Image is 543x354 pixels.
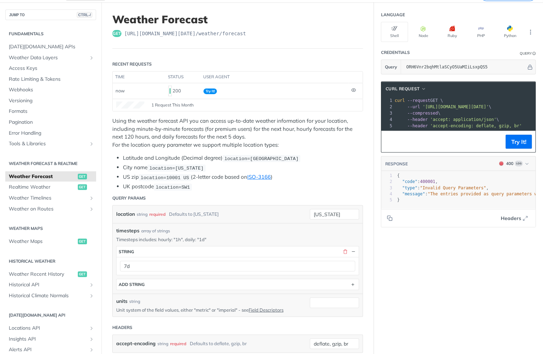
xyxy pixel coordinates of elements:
span: Pagination [9,119,94,126]
div: 3 [381,185,392,191]
span: --header [407,123,428,128]
span: "Invalid Query Parameters" [420,185,486,190]
span: \ [395,111,441,116]
h2: [DATE][DOMAIN_NAME] API [5,312,96,318]
div: Headers [112,324,132,331]
h2: Historical Weather [5,258,96,264]
button: Show subpages for Weather on Routes [89,206,94,212]
button: Hide [350,249,357,255]
span: Access Keys [9,65,94,72]
button: Shell [381,22,408,42]
button: More Languages [525,27,536,37]
span: curl [395,98,405,103]
span: Formats [9,108,94,115]
div: 200 [168,85,198,97]
div: QueryInformation [520,51,536,56]
span: 400001 [420,179,435,184]
li: Latitude and Longitude (Decimal degree) [123,154,363,162]
span: 'accept-encoding: deflate, gzip, br' [430,123,522,128]
button: Show subpages for Historical API [89,282,94,288]
div: 2 [381,179,392,185]
span: Log [515,161,523,166]
div: Credentials [381,49,410,56]
div: Query Params [112,195,146,201]
li: City name [123,164,363,172]
a: Weather on RoutesShow subpages for Weather on Routes [5,204,96,214]
span: Weather on Routes [9,206,87,213]
div: Recent Requests [112,61,152,67]
span: Weather Timelines [9,195,87,202]
th: status [166,72,201,83]
button: Copy to clipboard [385,136,395,147]
span: Weather Data Layers [9,54,87,61]
span: Alerts API [9,346,87,353]
span: Weather Recent History [9,271,76,278]
span: location=[US_STATE] [149,165,204,171]
div: Defaults to [US_STATE] [169,209,219,219]
h2: Fundamentals [5,31,96,37]
span: Weather Forecast [9,173,76,180]
div: 400 [506,160,513,167]
span: "code" [402,179,417,184]
span: --request [407,98,430,103]
label: accept-encoding [116,338,156,349]
p: Unit system of the field values, either "metric" or "imperial" - see [116,307,299,313]
button: string [117,246,359,257]
a: Historical Climate NormalsShow subpages for Historical Climate Normals [5,291,96,301]
a: Weather Data LayersShow subpages for Weather Data Layers [5,53,96,63]
li: US zip (2-letter code based on ) [123,173,363,181]
span: Headers [501,215,521,222]
span: --url [407,104,420,109]
a: Pagination [5,117,96,128]
div: 4 [381,116,393,123]
span: location=SW1 [156,184,190,190]
button: Query [381,60,401,74]
span: Weather Maps [9,238,76,245]
span: --compressed [407,111,438,116]
span: https://api.tomorrow.io/v4/weather/forecast [124,30,246,37]
span: 'accept: application/json' [430,117,497,122]
button: Show subpages for Alerts API [89,347,94,353]
a: Field Descriptors [249,307,283,313]
span: Historical API [9,281,87,288]
span: GET \ [395,98,443,103]
div: ADD string [119,282,145,287]
span: location=10001 US [141,175,189,180]
h2: Weather Maps [5,225,96,232]
span: Webhooks [9,86,94,93]
a: Access Keys [5,63,96,74]
span: \ [395,117,499,122]
span: "type" [402,185,417,190]
span: : , [397,185,489,190]
i: Information [532,52,536,55]
span: \ [395,104,492,109]
button: RESPONSE [385,160,408,167]
a: Versioning [5,96,96,106]
h1: Weather Forecast [112,13,363,26]
a: Webhooks [5,85,96,95]
button: Ruby [439,22,466,42]
button: ADD string [117,279,359,290]
span: '[URL][DOMAIN_NAME][DATE]' [423,104,489,109]
a: Tools & LibrariesShow subpages for Tools & Libraries [5,139,96,149]
div: string [137,209,148,219]
div: 3 [381,110,393,116]
span: cURL Request [386,86,420,92]
span: get [112,30,121,37]
button: Show subpages for Historical Climate Normals [89,293,94,299]
button: Copy to clipboard [385,213,395,224]
div: 5 [381,123,393,129]
button: Show subpages for Insights API [89,336,94,342]
span: now [116,88,125,93]
a: Formats [5,106,96,117]
span: --header [407,117,428,122]
p: Using the weather forecast API you can access up-to-date weather information for your location, i... [112,117,363,149]
p: Timesteps includes: hourly: "1h", daily: "1d" [116,236,359,243]
div: array of strings [141,228,170,234]
a: Historical APIShow subpages for Historical API [5,280,96,290]
button: Try It! [506,135,532,149]
span: Tools & Libraries [9,140,87,147]
button: Show subpages for Weather Data Layers [89,55,94,61]
div: Language [381,12,405,18]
